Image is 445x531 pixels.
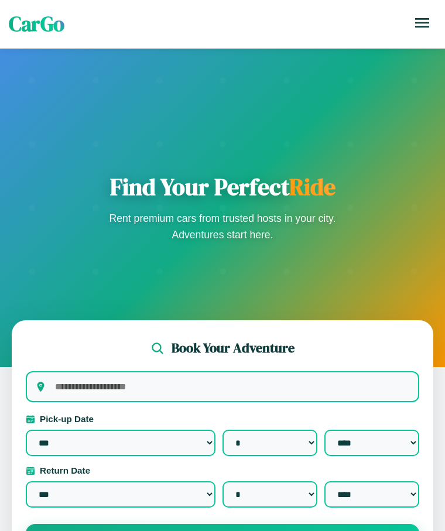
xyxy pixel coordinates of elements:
label: Pick-up Date [26,414,419,424]
span: Ride [289,171,336,203]
span: CarGo [9,10,64,38]
h1: Find Your Perfect [105,173,340,201]
label: Return Date [26,465,419,475]
p: Rent premium cars from trusted hosts in your city. Adventures start here. [105,210,340,243]
h2: Book Your Adventure [172,339,295,357]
